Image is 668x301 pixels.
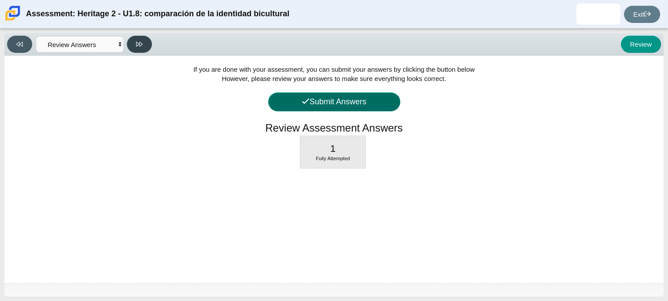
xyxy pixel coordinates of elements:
[4,16,22,24] a: Carmen School of Science & Technology
[330,143,336,154] span: 1
[268,92,400,111] button: Submit Answers
[591,7,605,21] img: jamie.morenosanche.kOmxQr
[193,66,475,82] span: If you are done with your assessment, you can submit your answers by clicking the button below Ho...
[26,4,289,25] div: Assessment: Heritage 2 - U1.8: comparación de la identidad bicultural
[621,36,661,53] button: Review
[316,156,350,161] span: Fully Attempted
[624,6,660,23] a: Exit
[4,4,22,22] img: Carmen School of Science & Technology
[265,121,402,136] h1: Review Assessment Answers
